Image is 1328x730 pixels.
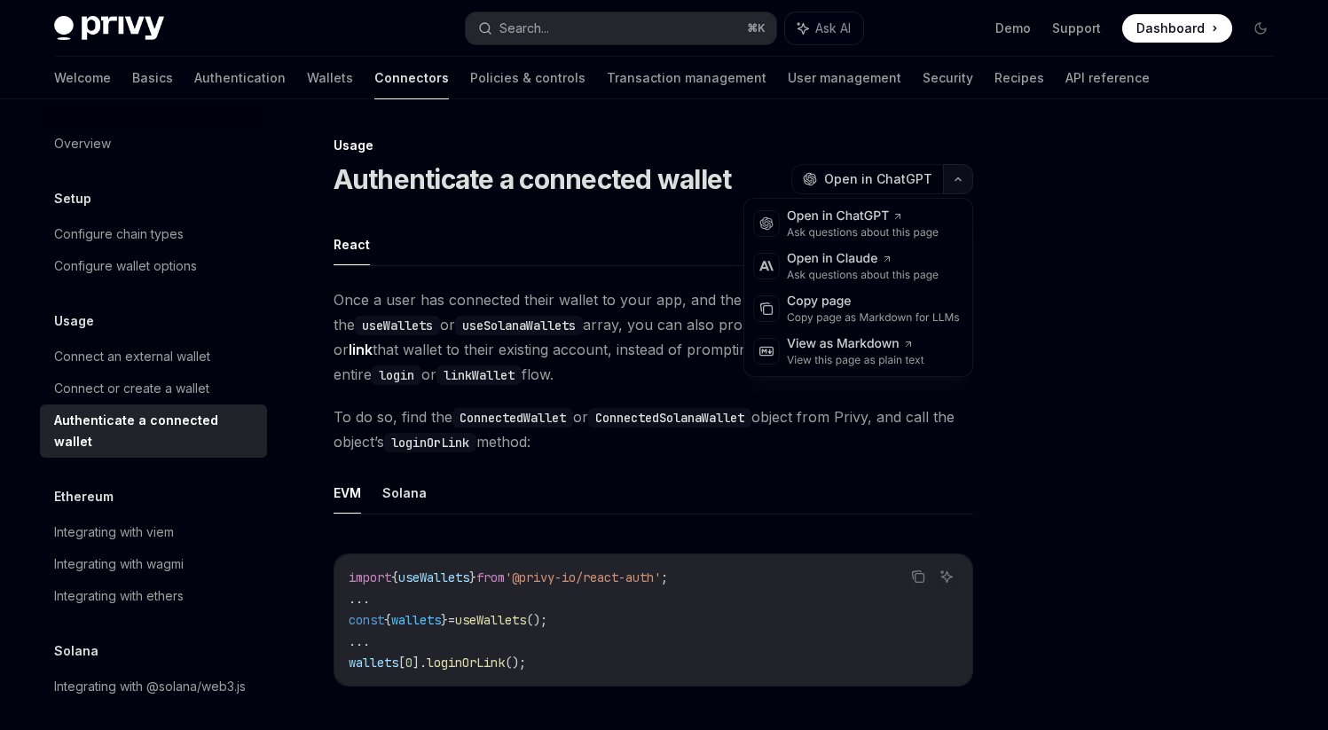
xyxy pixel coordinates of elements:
a: Integrating with @solana/web3.js [40,671,267,703]
div: Connect or create a wallet [54,378,209,399]
a: Connect or create a wallet [40,373,267,404]
button: Solana [382,472,427,514]
code: ConnectedWallet [452,408,573,428]
a: Configure wallet options [40,250,267,282]
div: View as Markdown [787,335,924,353]
code: linkWallet [436,365,522,385]
div: Ask questions about this page [787,225,939,239]
span: 0 [405,655,413,671]
span: Dashboard [1136,20,1205,37]
strong: link [349,341,373,358]
span: } [469,569,476,585]
a: Connectors [374,57,449,99]
span: const [349,612,384,628]
span: Ask AI [815,20,851,37]
code: ConnectedSolanaWallet [588,408,751,428]
span: useWallets [455,612,526,628]
div: Integrating with viem [54,522,174,543]
span: Open in ChatGPT [824,170,932,188]
div: Ask questions about this page [787,268,939,282]
span: (); [526,612,547,628]
span: ... [349,591,370,607]
span: wallets [349,655,398,671]
div: Overview [54,133,111,154]
span: ... [349,633,370,649]
a: Basics [132,57,173,99]
a: Security [923,57,973,99]
div: Authenticate a connected wallet [54,410,256,452]
a: API reference [1065,57,1150,99]
span: wallets [391,612,441,628]
span: To do so, find the or object from Privy, and call the object’s method: [334,404,973,454]
button: Search...⌘K [466,12,776,44]
div: Usage [334,137,973,154]
button: EVM [334,472,361,514]
span: useWallets [398,569,469,585]
a: Configure chain types [40,218,267,250]
span: (); [505,655,526,671]
a: Integrating with viem [40,516,267,548]
span: Once a user has connected their wallet to your app, and the wallet is available in the or array, ... [334,287,973,387]
code: loginOrLink [384,433,476,452]
h5: Usage [54,310,94,332]
div: Copy page as Markdown for LLMs [787,310,960,325]
span: = [448,612,455,628]
div: Open in ChatGPT [787,208,939,225]
div: Configure chain types [54,224,184,245]
span: } [441,612,448,628]
span: ]. [413,655,427,671]
div: Connect an external wallet [54,346,210,367]
a: Integrating with ethers [40,580,267,612]
h5: Ethereum [54,486,114,507]
div: Integrating with wagmi [54,553,184,575]
div: Integrating with ethers [54,585,184,607]
code: useSolanaWallets [455,316,583,335]
span: ; [661,569,668,585]
a: Welcome [54,57,111,99]
h5: Solana [54,640,98,662]
span: [ [398,655,405,671]
a: Transaction management [607,57,766,99]
h5: Setup [54,188,91,209]
div: Copy page [787,293,960,310]
span: import [349,569,391,585]
a: Connect an external wallet [40,341,267,373]
button: Ask AI [935,565,958,588]
a: Authentication [194,57,286,99]
div: Search... [499,18,549,39]
span: loginOrLink [427,655,505,671]
button: Ask AI [785,12,863,44]
button: Toggle dark mode [1246,14,1275,43]
a: Support [1052,20,1101,37]
a: Recipes [994,57,1044,99]
a: Overview [40,128,267,160]
a: Policies & controls [470,57,585,99]
a: Integrating with wagmi [40,548,267,580]
h1: Authenticate a connected wallet [334,163,732,195]
div: Integrating with @solana/web3.js [54,676,246,697]
a: User management [788,57,901,99]
span: { [391,569,398,585]
a: Authenticate a connected wallet [40,404,267,458]
button: React [334,224,370,265]
span: from [476,569,505,585]
a: Wallets [307,57,353,99]
a: Demo [995,20,1031,37]
img: dark logo [54,16,164,41]
span: ⌘ K [747,21,766,35]
div: View this page as plain text [787,353,924,367]
code: login [372,365,421,385]
span: { [384,612,391,628]
button: Copy the contents from the code block [907,565,930,588]
span: '@privy-io/react-auth' [505,569,661,585]
button: Open in ChatGPT [791,164,943,194]
div: Open in Claude [787,250,939,268]
code: useWallets [355,316,440,335]
div: Configure wallet options [54,255,197,277]
a: Dashboard [1122,14,1232,43]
